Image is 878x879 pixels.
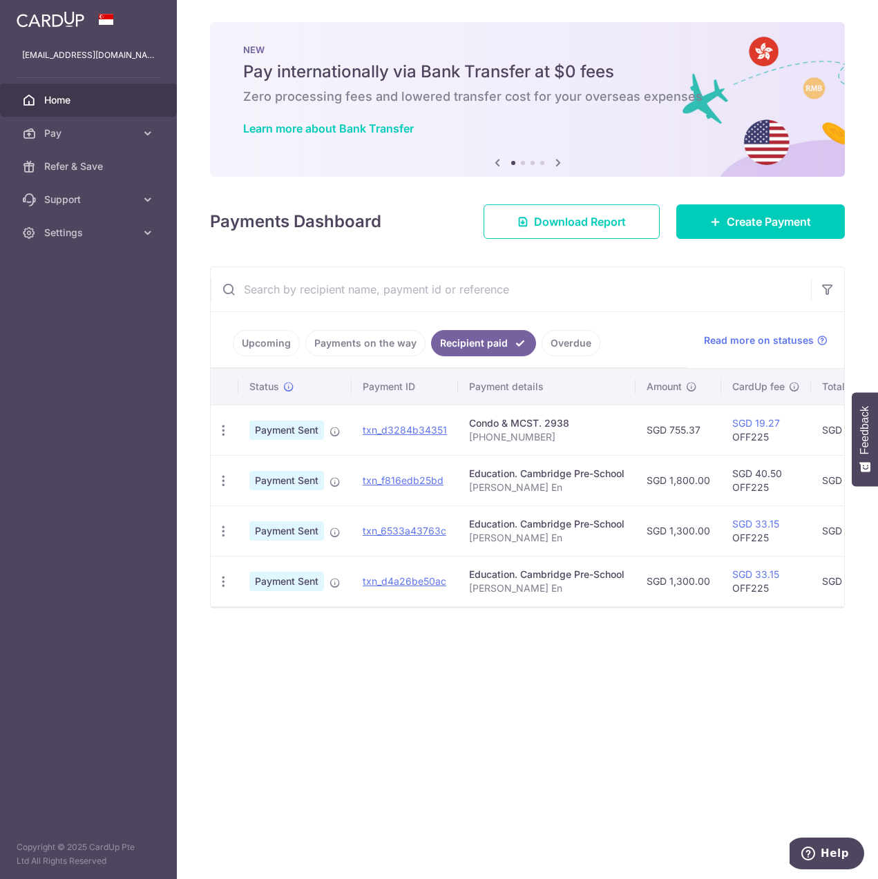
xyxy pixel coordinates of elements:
[732,568,779,580] a: SGD 33.15
[469,481,624,494] p: [PERSON_NAME] En
[721,405,811,455] td: OFF225
[243,61,812,83] h5: Pay internationally via Bank Transfer at $0 fees
[636,556,721,606] td: SGD 1,300.00
[852,392,878,486] button: Feedback - Show survey
[822,380,868,394] span: Total amt.
[210,209,381,234] h4: Payments Dashboard
[44,93,135,107] span: Home
[469,430,624,444] p: [PHONE_NUMBER]
[469,531,624,545] p: [PERSON_NAME] En
[636,505,721,556] td: SGD 1,300.00
[469,568,624,581] div: Education. Cambridge Pre-School
[44,193,135,206] span: Support
[363,424,447,436] a: txn_d3284b34351
[534,213,626,230] span: Download Report
[484,204,660,239] a: Download Report
[363,525,446,537] a: txn_6533a43763c
[469,581,624,595] p: [PERSON_NAME] En
[22,48,155,62] p: [EMAIL_ADDRESS][DOMAIN_NAME]
[363,474,443,486] a: txn_f816edb25bd
[249,380,279,394] span: Status
[458,369,636,405] th: Payment details
[17,11,84,28] img: CardUp
[469,416,624,430] div: Condo & MCST. 2938
[249,572,324,591] span: Payment Sent
[636,455,721,505] td: SGD 1,800.00
[721,505,811,556] td: OFF225
[704,334,828,347] a: Read more on statuses
[44,126,135,140] span: Pay
[859,406,871,454] span: Feedback
[431,330,536,356] a: Recipient paid
[704,334,814,347] span: Read more on statuses
[363,575,446,587] a: txn_d4a26be50ac
[211,267,811,311] input: Search by recipient name, payment id or reference
[243,122,414,135] a: Learn more about Bank Transfer
[732,417,780,429] a: SGD 19.27
[305,330,426,356] a: Payments on the way
[249,471,324,490] span: Payment Sent
[542,330,600,356] a: Overdue
[249,421,324,440] span: Payment Sent
[243,88,812,105] h6: Zero processing fees and lowered transfer cost for your overseas expenses
[721,455,811,505] td: SGD 40.50 OFF225
[469,467,624,481] div: Education. Cambridge Pre-School
[732,518,779,530] a: SGD 33.15
[721,556,811,606] td: OFF225
[790,838,864,872] iframe: Opens a widget where you can find more information
[44,160,135,173] span: Refer & Save
[210,22,845,177] img: Bank transfer banner
[647,380,682,394] span: Amount
[233,330,300,356] a: Upcoming
[44,226,135,240] span: Settings
[727,213,811,230] span: Create Payment
[469,517,624,531] div: Education. Cambridge Pre-School
[249,521,324,541] span: Payment Sent
[636,405,721,455] td: SGD 755.37
[243,44,812,55] p: NEW
[732,380,785,394] span: CardUp fee
[352,369,458,405] th: Payment ID
[676,204,845,239] a: Create Payment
